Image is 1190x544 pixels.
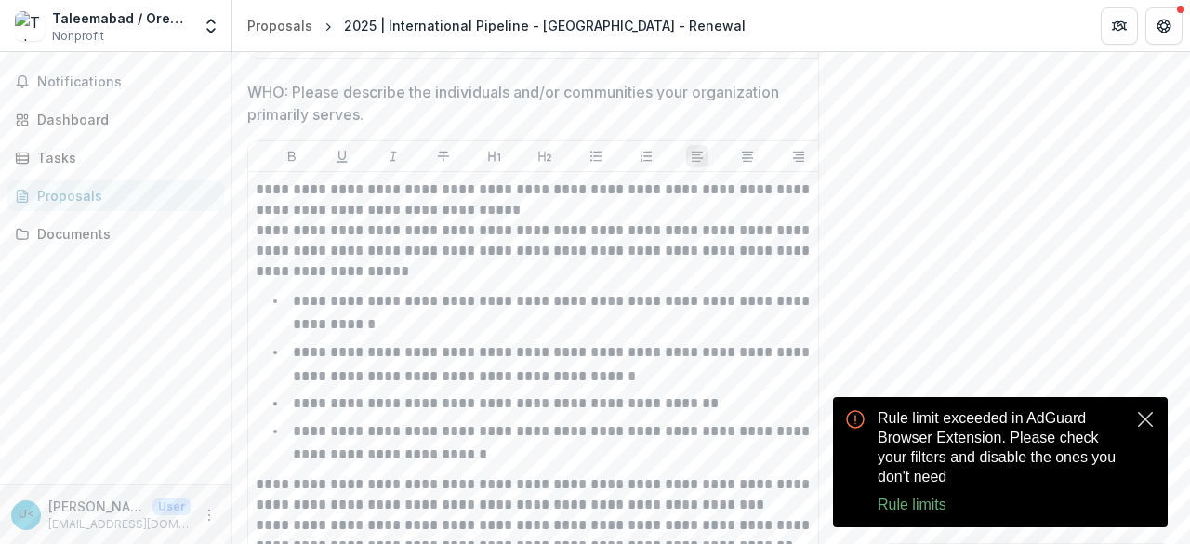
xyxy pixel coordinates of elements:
[344,16,746,35] div: 2025 | International Pipeline - [GEOGRAPHIC_DATA] - Renewal
[52,8,191,28] div: Taleemabad / Orenda Project
[152,498,191,515] p: User
[331,145,353,167] button: Underline
[7,219,224,249] a: Documents
[247,81,815,126] p: WHO: Please describe the individuals and/or communities your organization primarily serves.
[198,504,220,526] button: More
[52,19,297,97] p: Rule limit exceeded in AdGuard Browser Extension. Please check your filters and disable the ones ...
[37,148,209,167] div: Tasks
[686,145,708,167] button: Align Left
[7,104,224,135] a: Dashboard
[432,145,455,167] button: Strike
[15,11,45,41] img: Taleemabad / Orenda Project
[1101,7,1138,45] button: Partners
[19,509,34,521] div: Usman Javed <usman.javed@taleemabad.com>
[37,224,209,244] div: Documents
[48,516,191,533] p: [EMAIL_ADDRESS][DOMAIN_NAME]
[240,12,320,39] a: Proposals
[7,142,224,173] a: Tasks
[52,104,121,126] button: Rule limits
[534,145,556,167] button: Heading 2
[7,67,224,97] button: Notifications
[483,145,506,167] button: Heading 1
[37,74,217,90] span: Notifications
[1145,7,1183,45] button: Get Help
[635,145,657,167] button: Ordered List
[37,186,209,206] div: Proposals
[309,19,331,41] button: close
[52,28,104,45] span: Nonprofit
[736,145,759,167] button: Align Center
[585,145,607,167] button: Bullet List
[281,145,303,167] button: Bold
[37,110,209,129] div: Dashboard
[7,180,224,211] a: Proposals
[787,145,810,167] button: Align Right
[382,145,404,167] button: Italicize
[48,497,145,516] p: [PERSON_NAME] <[EMAIL_ADDRESS][DOMAIN_NAME]>
[240,12,753,39] nav: breadcrumb
[247,16,312,35] div: Proposals
[198,7,224,45] button: Open entity switcher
